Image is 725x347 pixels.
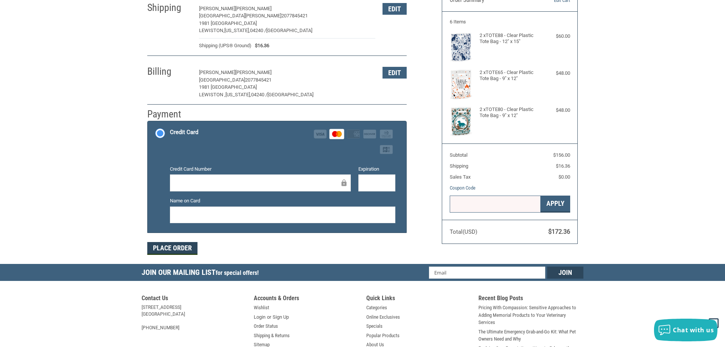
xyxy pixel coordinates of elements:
[245,77,271,83] span: 2077845421
[251,42,270,49] span: $16.36
[450,196,541,213] input: Gift Certificate or Coupon Code
[450,185,475,191] a: Coupon Code
[480,106,538,119] h4: 2 x TOTE80 - Clear Plastic Tote Bag - 9" x 12"
[250,28,266,33] span: 04240 /
[366,322,383,330] a: Specials
[540,69,570,77] div: $48.00
[540,32,570,40] div: $60.00
[548,228,570,235] span: $172.36
[142,264,262,283] h5: Join Our Mailing List
[262,313,276,321] span: or
[199,92,225,97] span: LEWISTON ,
[199,77,245,83] span: [GEOGRAPHIC_DATA]
[366,313,400,321] a: Online Exclusives
[450,163,468,169] span: Shipping
[281,13,308,19] span: 2077845421
[450,19,570,25] h3: 6 Items
[366,304,387,312] a: Categories
[478,295,583,304] h5: Recent Blog Posts
[673,326,714,334] span: Chat with us
[225,92,251,97] span: [US_STATE],
[142,304,247,331] address: [STREET_ADDRESS] [GEOGRAPHIC_DATA] [PHONE_NUMBER]
[216,269,259,276] span: for special offers!
[147,108,191,120] h2: Payment
[147,242,197,255] button: Place Order
[480,69,538,82] h4: 2 x TOTE65 - Clear Plastic Tote Bag - 9" x 12"
[266,28,312,33] span: [GEOGRAPHIC_DATA]
[199,20,257,26] span: 1981 [GEOGRAPHIC_DATA]
[366,295,471,304] h5: Quick Links
[251,92,267,97] span: 04240 /
[199,69,235,75] span: [PERSON_NAME]
[383,67,407,79] button: Edit
[235,69,271,75] span: [PERSON_NAME]
[199,13,281,19] span: [GEOGRAPHIC_DATA][PERSON_NAME]
[147,65,191,78] h2: Billing
[267,92,313,97] span: [GEOGRAPHIC_DATA]
[254,322,278,330] a: Order Status
[254,295,359,304] h5: Accounts & Orders
[478,304,583,326] a: Pricing With Compassion: Sensitive Approaches to Adding Memorial Products to Your Veterinary Serv...
[254,304,269,312] a: Wishlist
[170,126,198,139] div: Credit Card
[383,3,407,15] button: Edit
[199,84,257,90] span: 1981 [GEOGRAPHIC_DATA]
[142,295,247,304] h5: Contact Us
[541,196,570,213] button: Apply
[450,152,467,158] span: Subtotal
[254,313,265,321] a: Login
[547,267,583,279] input: Join
[273,313,289,321] a: Sign Up
[235,6,271,11] span: [PERSON_NAME]
[224,28,250,33] span: [US_STATE],
[429,267,546,279] input: Email
[553,152,570,158] span: $156.00
[556,163,570,169] span: $16.36
[358,165,395,173] label: Expiration
[199,42,251,49] span: Shipping (UPS® Ground)
[254,332,290,339] a: Shipping & Returns
[147,2,191,14] h2: Shipping
[654,319,717,341] button: Chat with us
[366,332,400,339] a: Popular Products
[170,165,351,173] label: Credit Card Number
[478,328,583,343] a: The Ultimate Emergency Grab-and-Go Kit: What Pet Owners Need and Why
[480,32,538,45] h4: 2 x TOTE88 - Clear Plastic Tote Bag - 12" x 15"
[199,6,235,11] span: [PERSON_NAME]
[558,174,570,180] span: $0.00
[450,228,477,235] span: Total (USD)
[540,106,570,114] div: $48.00
[170,197,395,205] label: Name on Card
[199,28,224,33] span: Lewiston,
[450,174,470,180] span: Sales Tax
